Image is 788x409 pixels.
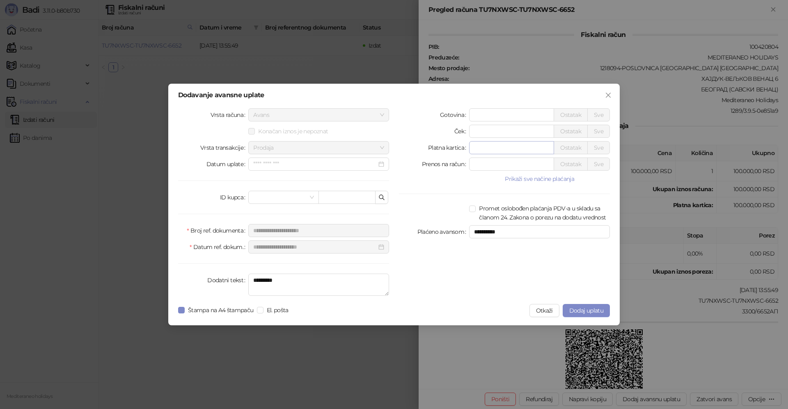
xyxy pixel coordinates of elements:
[253,142,384,154] span: Prodaja
[255,127,331,136] span: Konačan iznos je nepoznat
[554,158,588,171] button: Ostatak
[206,158,249,171] label: Datum uplate
[253,160,377,169] input: Datum uplate
[469,174,610,184] button: Prikaži sve načine plaćanja
[440,108,469,121] label: Gotovina
[190,240,248,254] label: Datum ref. dokum.
[587,158,610,171] button: Sve
[253,109,384,121] span: Avans
[422,158,470,171] label: Prenos na račun
[178,92,610,98] div: Dodavanje avansne uplate
[417,225,470,238] label: Plaćeno avansom
[248,224,389,237] input: Broj ref. dokumenta
[187,224,248,237] label: Broj ref. dokumenta
[602,92,615,98] span: Zatvori
[587,108,610,121] button: Sve
[476,204,610,222] span: Promet oslobođen plaćanja PDV-a u skladu sa članom 24. Zakona o porezu na dodatu vrednost
[220,191,248,204] label: ID kupca
[569,307,603,314] span: Dodaj uplatu
[211,108,249,121] label: Vrsta računa
[554,125,588,138] button: Ostatak
[428,141,469,154] label: Platna kartica
[529,304,559,317] button: Otkaži
[554,141,588,154] button: Ostatak
[454,125,469,138] label: Ček
[554,108,588,121] button: Ostatak
[207,274,248,287] label: Dodatni tekst
[587,141,610,154] button: Sve
[248,274,389,296] textarea: Dodatni tekst
[605,92,612,98] span: close
[563,304,610,317] button: Dodaj uplatu
[200,141,249,154] label: Vrsta transakcije
[185,306,257,315] span: Štampa na A4 štampaču
[253,242,377,251] input: Datum ref. dokum.
[602,89,615,102] button: Close
[263,306,292,315] span: El. pošta
[587,125,610,138] button: Sve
